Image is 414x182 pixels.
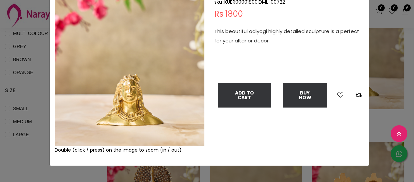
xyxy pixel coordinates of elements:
button: Buy Now [283,83,327,108]
span: Rs 1800 [214,10,243,18]
button: Add to wishlist [335,91,345,100]
div: Double (click / press) on the image to zoom (in / out). [55,146,204,154]
p: This beautiful adiyogi highly detailed sculpture is a perfect for your altar or decor. [214,27,364,45]
button: Add to compare [354,91,364,100]
button: Add To Cart [218,83,271,108]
